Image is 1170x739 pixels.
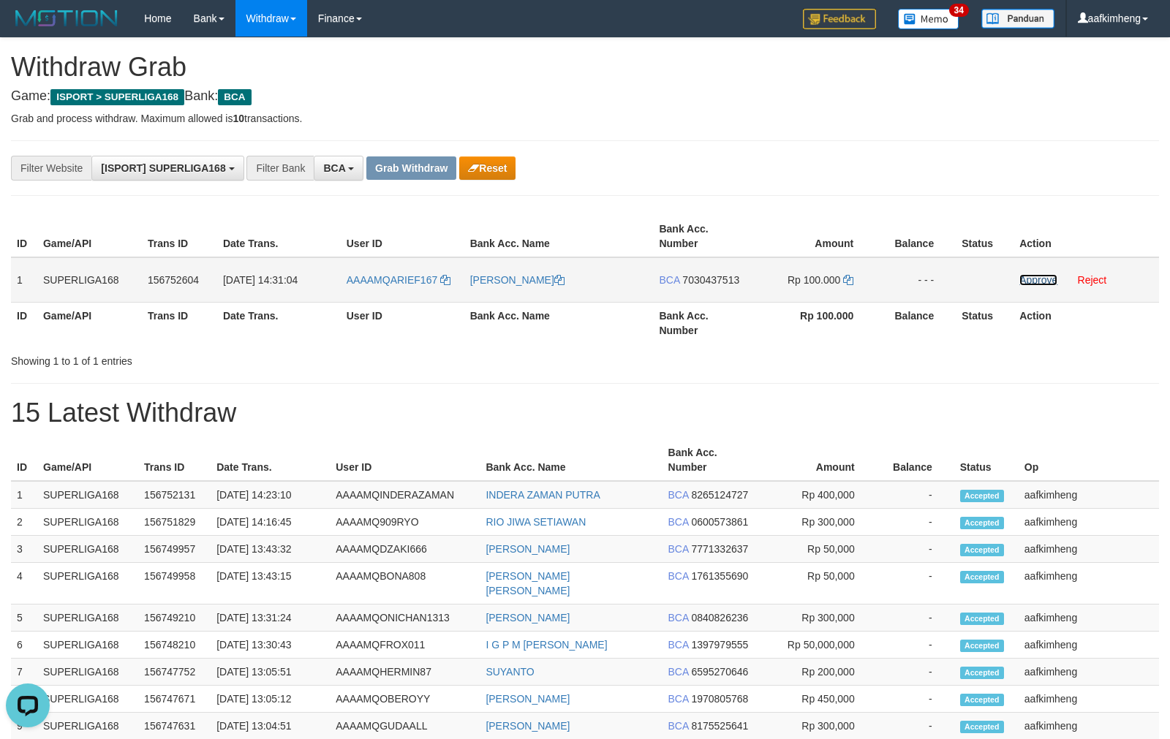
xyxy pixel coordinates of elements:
td: 7 [11,659,37,686]
span: Accepted [960,613,1004,625]
td: AAAAMQONICHAN1313 [330,605,480,632]
a: [PERSON_NAME] [486,612,570,624]
td: [DATE] 14:23:10 [211,481,330,509]
span: AAAAMQARIEF167 [347,274,438,286]
td: SUPERLIGA168 [37,563,138,605]
td: Rp 450,000 [760,686,877,713]
td: [DATE] 13:30:43 [211,632,330,659]
td: SUPERLIGA168 [37,605,138,632]
td: - [877,632,954,659]
span: Accepted [960,721,1004,733]
th: Status [956,216,1014,257]
td: aafkimheng [1019,605,1159,632]
button: Open LiveChat chat widget [6,6,50,50]
a: I G P M [PERSON_NAME] [486,639,607,651]
td: 1 [11,481,37,509]
td: Rp 50,000,000 [760,632,877,659]
th: Action [1014,302,1159,344]
span: BCA [668,570,689,582]
td: AAAAMQBONA808 [330,563,480,605]
th: Balance [875,216,956,257]
span: BCA [668,543,689,555]
td: - [877,536,954,563]
td: aafkimheng [1019,563,1159,605]
span: 156752604 [148,274,199,286]
th: Balance [875,302,956,344]
td: SUPERLIGA168 [37,659,138,686]
td: Rp 50,000 [760,536,877,563]
th: Game/API [37,302,142,344]
th: Bank Acc. Number [653,302,755,344]
td: SUPERLIGA168 [37,536,138,563]
th: ID [11,302,37,344]
td: Rp 400,000 [760,481,877,509]
span: Copy 8175525641 to clipboard [691,720,748,732]
td: aafkimheng [1019,659,1159,686]
td: Rp 300,000 [760,509,877,536]
span: Accepted [960,640,1004,652]
td: 156747752 [138,659,211,686]
span: Copy 6595270646 to clipboard [691,666,748,678]
td: 156751829 [138,509,211,536]
span: Copy 7771332637 to clipboard [691,543,748,555]
td: Rp 300,000 [760,605,877,632]
td: - [877,659,954,686]
strong: 10 [233,113,244,124]
th: User ID [341,302,464,344]
span: Accepted [960,667,1004,679]
span: Accepted [960,544,1004,556]
th: Game/API [37,216,142,257]
td: - [877,509,954,536]
span: BCA [668,720,689,732]
td: - [877,481,954,509]
th: Bank Acc. Name [464,302,654,344]
span: BCA [668,693,689,705]
th: Op [1019,439,1159,481]
td: AAAAMQHERMIN87 [330,659,480,686]
td: aafkimheng [1019,536,1159,563]
td: [DATE] 13:31:24 [211,605,330,632]
th: ID [11,216,37,257]
a: [PERSON_NAME] [486,543,570,555]
span: Copy 1397979555 to clipboard [691,639,748,651]
td: 156749958 [138,563,211,605]
a: [PERSON_NAME] [PERSON_NAME] [486,570,570,596]
th: Trans ID [138,439,211,481]
th: Rp 100.000 [755,302,875,344]
td: AAAAMQFROX011 [330,632,480,659]
span: [ISPORT] SUPERLIGA168 [101,162,225,174]
button: Reset [459,156,516,180]
td: [DATE] 13:05:12 [211,686,330,713]
td: aafkimheng [1019,686,1159,713]
a: Approve [1019,274,1057,286]
h1: 15 Latest Withdraw [11,398,1159,428]
td: - [877,686,954,713]
h1: Withdraw Grab [11,53,1159,82]
a: Reject [1078,274,1107,286]
th: Status [954,439,1019,481]
th: User ID [341,216,464,257]
a: [PERSON_NAME] [470,274,565,286]
a: [PERSON_NAME] [486,720,570,732]
td: AAAAMQDZAKI666 [330,536,480,563]
p: Grab and process withdraw. Maximum allowed is transactions. [11,111,1159,126]
a: AAAAMQARIEF167 [347,274,450,286]
td: AAAAMQ909RYO [330,509,480,536]
span: 34 [949,4,969,17]
td: [DATE] 14:16:45 [211,509,330,536]
th: Balance [877,439,954,481]
th: Bank Acc. Number [653,216,755,257]
td: 2 [11,509,37,536]
div: Showing 1 to 1 of 1 entries [11,348,477,368]
td: 3 [11,536,37,563]
td: SUPERLIGA168 [37,257,142,303]
a: INDERA ZAMAN PUTRA [486,489,600,501]
td: 5 [11,605,37,632]
td: aafkimheng [1019,509,1159,536]
td: 156752131 [138,481,211,509]
th: Bank Acc. Name [480,439,662,481]
a: RIO JIWA SETIAWAN [486,516,586,528]
span: Accepted [960,517,1004,529]
th: Status [956,302,1014,344]
td: Rp 200,000 [760,659,877,686]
